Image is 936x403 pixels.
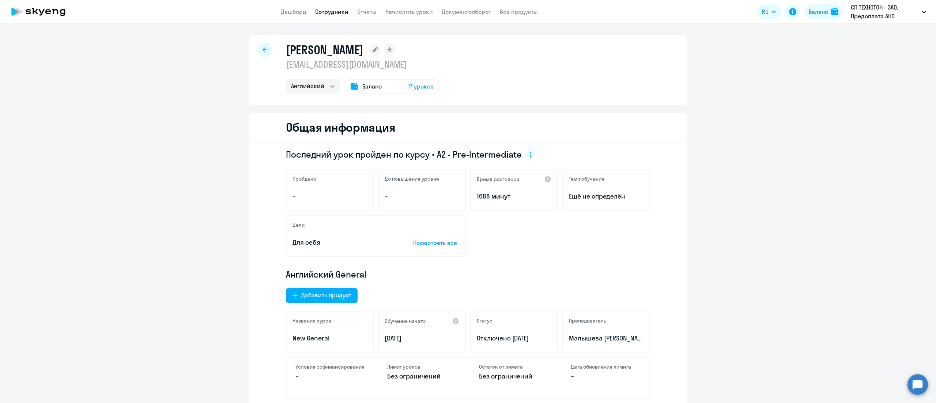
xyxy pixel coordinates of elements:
[387,364,457,370] h4: Лимит уроков
[500,8,538,15] a: Все продукты
[292,222,305,228] h5: Цели
[357,8,377,15] a: Отчеты
[292,317,331,324] h5: Название курса
[571,364,641,370] h4: Дата обновления лимита
[292,176,316,182] h5: Пройдено
[286,120,395,135] h2: Общая информация
[757,4,781,19] button: RU
[569,317,606,324] h5: Преподаватель
[809,7,828,16] div: Баланс
[387,372,457,381] p: Без ограничений
[569,192,643,201] span: Ещё не определён
[286,288,358,303] button: Добавить продукт
[847,3,930,20] button: СП ТЕХНОТОН - ЗАО, Предоплата АНО
[385,8,433,15] a: Начислить уроки
[385,318,426,324] h5: Обучение начато
[477,176,520,182] h5: Время разговора
[831,8,838,15] img: balance
[286,42,363,57] h1: [PERSON_NAME]
[292,334,367,343] p: New General
[292,238,390,247] p: Для себя
[477,317,492,324] h5: Статус
[385,192,459,201] p: –
[477,192,551,201] p: 1688 минут
[851,3,919,20] p: СП ТЕХНОТОН - ЗАО, Предоплата АНО
[507,334,529,342] span: с [DATE]
[569,176,604,182] h5: Темп обучения
[385,176,439,182] h5: До повышения уровня
[301,291,351,300] div: Добавить продукт
[281,8,306,15] a: Дашборд
[362,82,382,91] span: Баланс
[762,7,769,16] span: RU
[385,334,459,343] p: [DATE]
[292,192,367,201] p: –
[413,238,459,247] p: Посмотреть все
[479,372,549,381] p: Без ограничений
[286,148,522,160] span: Последний урок пройден по курсу • A2 - Pre-Intermediate
[286,59,439,70] p: [EMAIL_ADDRESS][DOMAIN_NAME]
[315,8,348,15] a: Сотрудники
[571,372,641,381] p: –
[804,4,843,19] button: Балансbalance
[477,334,551,343] p: Отключен
[479,364,549,370] h4: Остаток от лимита
[286,268,366,280] span: Английский General
[295,372,365,381] p: –
[569,334,643,343] p: Малышева [PERSON_NAME]
[295,364,365,370] h4: Условия софинансирования
[442,8,491,15] a: Документооборот
[408,82,434,91] span: 17 уроков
